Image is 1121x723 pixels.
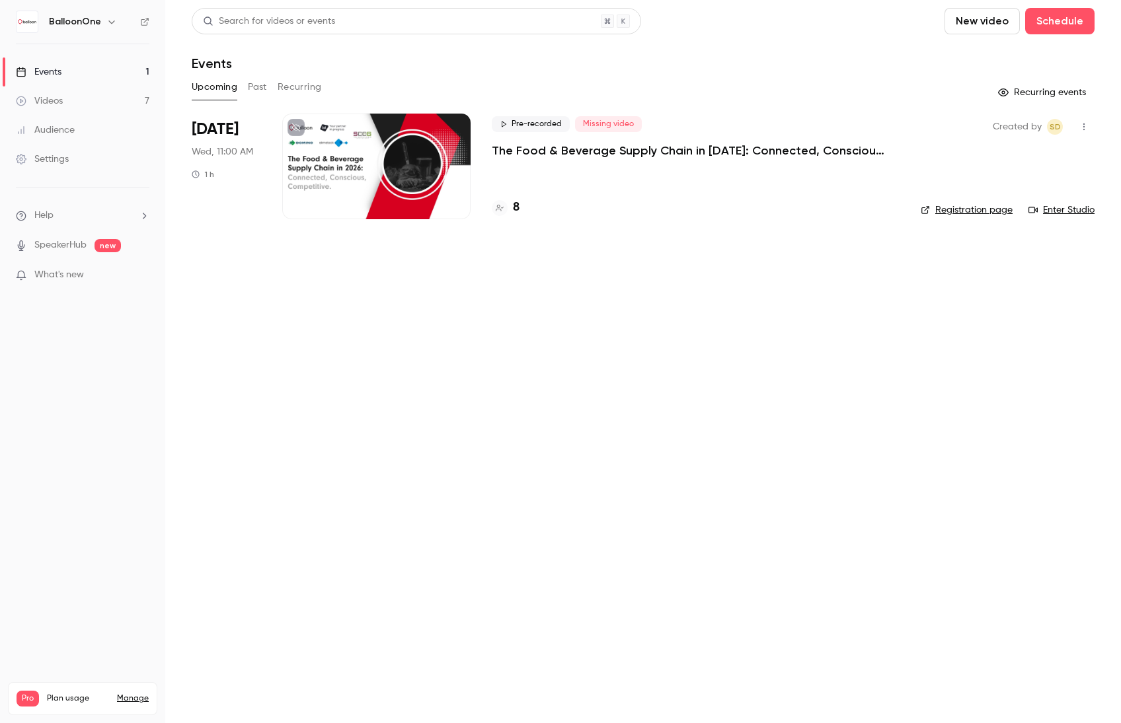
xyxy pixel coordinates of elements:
div: Search for videos or events [203,15,335,28]
h1: Events [192,55,232,71]
span: Pre-recorded [492,116,570,132]
a: Registration page [921,203,1013,217]
span: [DATE] [192,119,239,140]
div: Oct 29 Wed, 11:00 AM (Europe/London) [192,114,261,219]
a: SpeakerHub [34,238,87,252]
li: help-dropdown-opener [16,209,149,223]
span: Wed, 11:00 AM [192,145,253,158]
button: Schedule [1025,8,1095,34]
a: 8 [492,199,520,217]
span: Pro [17,691,39,706]
span: Created by [993,119,1042,135]
button: Past [248,77,267,98]
h4: 8 [513,199,520,217]
div: Settings [16,153,69,166]
span: Help [34,209,54,223]
div: Events [16,65,61,79]
div: Audience [16,123,75,137]
span: Missing video [575,116,642,132]
a: The Food & Beverage Supply Chain in [DATE]: Connected, Conscious, Competitive. [492,143,888,158]
span: Plan usage [47,693,109,704]
img: BalloonOne [17,11,38,32]
button: Upcoming [192,77,237,98]
span: Sitara Duggal [1047,119,1063,135]
div: Videos [16,94,63,108]
h6: BalloonOne [49,15,101,28]
span: SD [1050,119,1061,135]
button: Recurring [278,77,322,98]
span: new [95,239,121,252]
button: New video [945,8,1020,34]
a: Enter Studio [1028,203,1095,217]
div: 1 h [192,169,214,180]
button: Recurring events [992,82,1095,103]
span: What's new [34,268,84,282]
a: Manage [117,693,149,704]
